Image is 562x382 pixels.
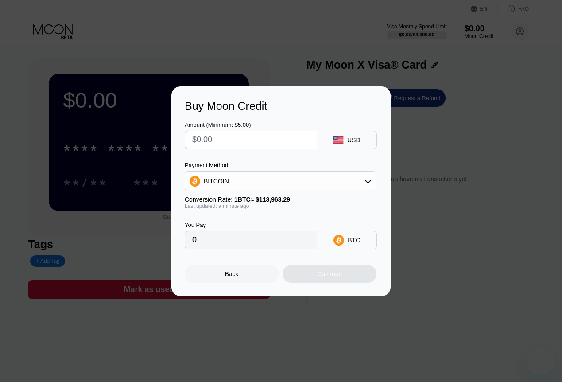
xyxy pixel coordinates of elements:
div: Back [225,270,239,277]
div: USD [347,136,360,144]
div: BITCOIN [204,178,229,185]
input: $0.00 [192,131,310,149]
div: Back [185,265,279,283]
iframe: Button to launch messaging window [527,347,555,375]
div: Buy Moon Credit [185,100,377,113]
div: Last updated: a minute ago [185,203,376,209]
div: Conversion Rate: [185,196,376,203]
div: You Pay [185,222,317,228]
div: BTC [348,237,360,244]
div: BITCOIN [185,172,376,190]
div: Amount (Minimum: $5.00) [185,121,317,128]
span: 1 BTC ≈ $113,963.29 [234,196,290,203]
div: Payment Method [185,162,376,168]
